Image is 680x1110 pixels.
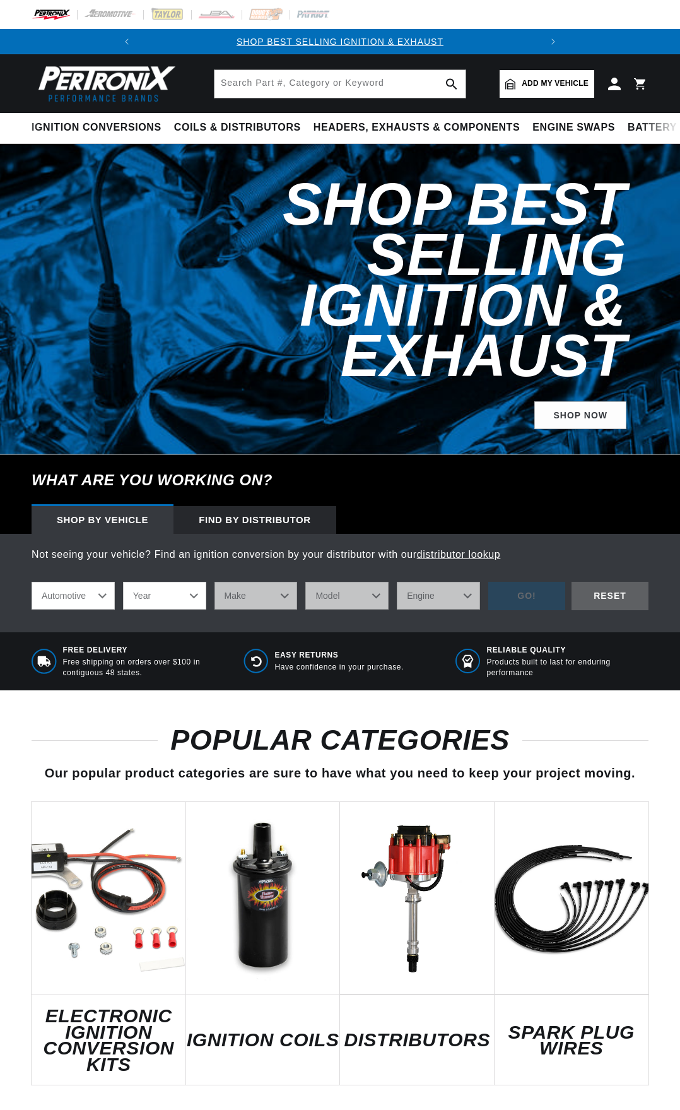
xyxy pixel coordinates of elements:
[123,582,206,610] select: Year
[63,645,225,656] span: Free Delivery
[495,1024,649,1056] a: SPARK PLUG WIRES
[214,582,298,610] select: Make
[168,113,307,143] summary: Coils & Distributors
[63,657,225,678] p: Free shipping on orders over $100 in contiguous 48 states.
[173,506,336,534] div: Find by Distributor
[486,645,648,656] span: RELIABLE QUALITY
[32,1008,186,1072] a: ELECTRONIC IGNITION CONVERSION KITS
[417,549,501,560] a: distributor lookup
[237,37,443,47] a: SHOP BEST SELLING IGNITION & EXHAUST
[274,650,404,661] span: Easy Returns
[486,657,648,678] p: Products built to last for enduring performance
[274,662,404,673] p: Have confidence in your purchase.
[526,113,621,143] summary: Engine Swaps
[114,29,139,54] button: Translation missing: en.sections.announcements.previous_announcement
[32,113,168,143] summary: Ignition Conversions
[522,78,589,90] span: Add my vehicle
[572,582,648,610] div: RESET
[314,121,520,134] span: Headers, Exhausts & Components
[340,1032,495,1048] a: DISTRIBUTORS
[305,582,389,610] select: Model
[500,70,594,98] a: Add my vehicle
[139,35,541,49] div: Announcement
[397,582,480,610] select: Engine
[87,179,626,381] h2: Shop Best Selling Ignition & Exhaust
[534,401,626,430] a: SHOP NOW
[541,29,566,54] button: Translation missing: en.sections.announcements.next_announcement
[186,1032,341,1048] a: IGNITION COILS
[32,121,161,134] span: Ignition Conversions
[139,35,541,49] div: 1 of 2
[307,113,526,143] summary: Headers, Exhausts & Components
[174,121,301,134] span: Coils & Distributors
[214,70,466,98] input: Search Part #, Category or Keyword
[438,70,466,98] button: search button
[32,728,648,752] h2: POPULAR CATEGORIES
[32,506,173,534] div: Shop by vehicle
[45,766,635,780] span: Our popular product categories are sure to have what you need to keep your project moving.
[32,582,115,610] select: Ride Type
[532,121,615,134] span: Engine Swaps
[32,62,177,105] img: Pertronix
[32,546,648,563] p: Not seeing your vehicle? Find an ignition conversion by your distributor with our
